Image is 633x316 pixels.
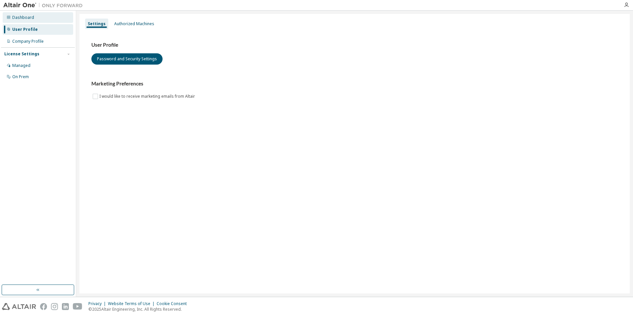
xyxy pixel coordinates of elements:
div: User Profile [12,27,38,32]
div: License Settings [4,51,39,57]
div: Authorized Machines [114,21,154,26]
div: Company Profile [12,39,44,44]
div: Website Terms of Use [108,301,157,306]
img: altair_logo.svg [2,303,36,310]
img: youtube.svg [73,303,82,310]
img: facebook.svg [40,303,47,310]
div: Dashboard [12,15,34,20]
label: I would like to receive marketing emails from Altair [99,92,196,100]
p: © 2025 Altair Engineering, Inc. All Rights Reserved. [88,306,191,312]
div: On Prem [12,74,29,79]
div: Settings [88,21,106,26]
h3: User Profile [91,42,618,48]
div: Managed [12,63,30,68]
img: Altair One [3,2,86,9]
button: Password and Security Settings [91,53,163,65]
img: linkedin.svg [62,303,69,310]
div: Cookie Consent [157,301,191,306]
h3: Marketing Preferences [91,80,618,87]
div: Privacy [88,301,108,306]
img: instagram.svg [51,303,58,310]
